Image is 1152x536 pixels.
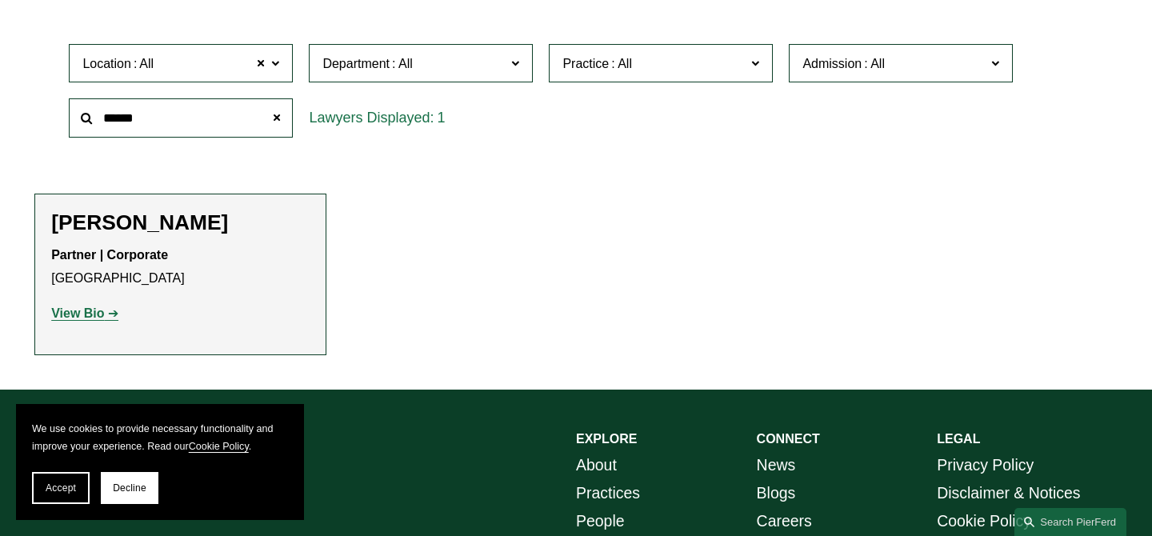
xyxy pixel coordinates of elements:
[437,110,445,126] span: 1
[1014,508,1126,536] a: Search this site
[576,507,625,535] a: People
[51,306,104,320] strong: View Bio
[802,57,862,70] span: Admission
[757,451,796,479] a: News
[757,479,796,507] a: Blogs
[51,306,118,320] a: View Bio
[189,441,249,452] a: Cookie Policy
[113,482,146,494] span: Decline
[51,244,310,290] p: [GEOGRAPHIC_DATA]
[51,210,310,236] h2: [PERSON_NAME]
[576,451,617,479] a: About
[757,507,812,535] a: Careers
[937,507,1031,535] a: Cookie Policy
[576,432,637,446] strong: EXPLORE
[82,57,131,70] span: Location
[16,404,304,520] section: Cookie banner
[46,482,76,494] span: Accept
[576,479,640,507] a: Practices
[51,248,168,262] strong: Partner | Corporate
[32,420,288,456] p: We use cookies to provide necessary functionality and improve your experience. Read our .
[937,432,980,446] strong: LEGAL
[139,54,154,74] span: All
[32,472,90,504] button: Accept
[757,432,820,446] strong: CONNECT
[322,57,390,70] span: Department
[937,479,1080,507] a: Disclaimer & Notices
[937,451,1034,479] a: Privacy Policy
[562,57,609,70] span: Practice
[101,472,158,504] button: Decline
